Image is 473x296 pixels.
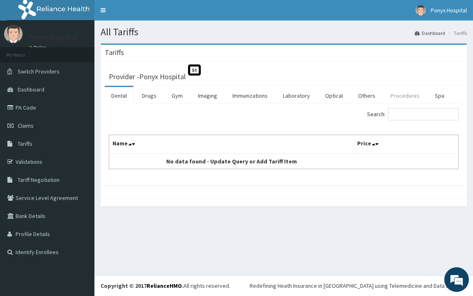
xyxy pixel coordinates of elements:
[351,87,382,104] a: Others
[109,154,354,169] td: No data found - Update Query or Add Tariff Item
[135,87,163,104] a: Drugs
[29,45,48,50] a: Online
[109,73,186,80] h3: Provider - Ponyx Hospital
[105,49,124,56] h3: Tariffs
[4,25,23,43] img: User Image
[18,176,60,184] span: Tariff Negotiation
[367,108,459,120] label: Search:
[165,87,189,104] a: Gym
[18,140,32,147] span: Tariffs
[319,87,349,104] a: Optical
[101,282,184,289] strong: Copyright © 2017 .
[354,135,458,154] th: Price
[94,275,473,296] footer: All rights reserved.
[18,68,60,75] span: Switch Providers
[18,122,34,129] span: Claims
[384,87,426,104] a: Procedures
[18,86,44,93] span: Dashboard
[188,64,201,76] span: St
[415,30,445,37] a: Dashboard
[105,87,133,104] a: Dental
[250,282,467,290] div: Redefining Heath Insurance in [GEOGRAPHIC_DATA] using Telemedicine and Data Science!
[388,108,459,120] input: Search:
[191,87,224,104] a: Imaging
[29,33,77,41] p: Ponyx Hospital
[276,87,317,104] a: Laboratory
[226,87,274,104] a: Immunizations
[446,30,467,37] li: Tariffs
[416,5,426,16] img: User Image
[147,282,182,289] a: RelianceHMO
[109,135,354,154] th: Name
[101,27,467,37] h1: All Tariffs
[431,7,467,14] span: Ponyx Hospital
[428,87,451,104] a: Spa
